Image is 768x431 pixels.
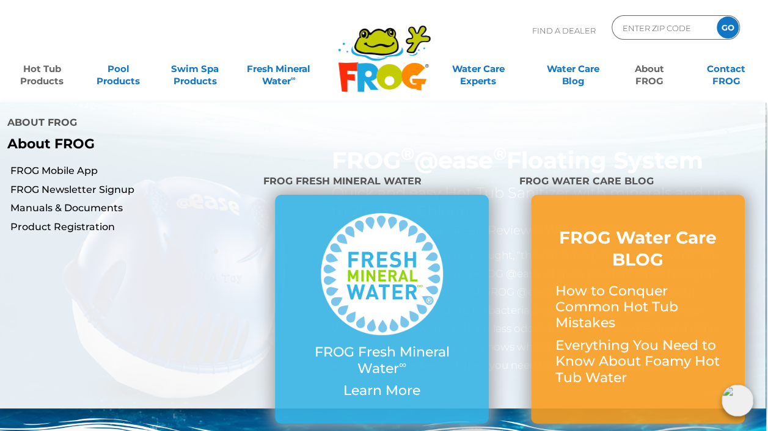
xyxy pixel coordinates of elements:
[263,170,501,195] h4: FROG Fresh Mineral Water
[242,57,316,81] a: Fresh MineralWater∞
[12,57,71,81] a: Hot TubProducts
[299,344,464,377] p: FROG Fresh Mineral Water
[165,57,224,81] a: Swim SpaProducts
[10,201,254,215] a: Manuals & Documents
[555,283,720,331] p: How to Conquer Common Hot Tub Mistakes
[532,15,596,46] p: Find A Dealer
[621,19,704,37] input: Zip Code Form
[430,57,526,81] a: Water CareExperts
[89,57,148,81] a: PoolProducts
[399,358,406,371] sup: ∞
[717,16,739,38] input: GO
[543,57,602,81] a: Water CareBlog
[7,112,373,136] h4: About FROG
[555,338,720,386] p: Everything You Need to Know About Foamy Hot Tub Water
[7,136,95,152] b: About FROG
[519,170,756,195] h4: FROG Water Care BLOG
[10,220,254,234] a: Product Registration
[299,383,464,399] p: Learn More
[555,226,720,392] a: FROG Water Care BLOG How to Conquer Common Hot Tub Mistakes Everything You Need to Know About Foa...
[291,74,296,82] sup: ∞
[620,57,679,81] a: AboutFROG
[697,57,756,81] a: ContactFROG
[722,385,753,416] img: openIcon
[10,183,254,197] a: FROG Newsletter Signup
[299,213,464,405] a: FROG Fresh Mineral Water∞ Learn More
[555,226,720,271] h3: FROG Water Care BLOG
[10,164,254,178] a: FROG Mobile App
